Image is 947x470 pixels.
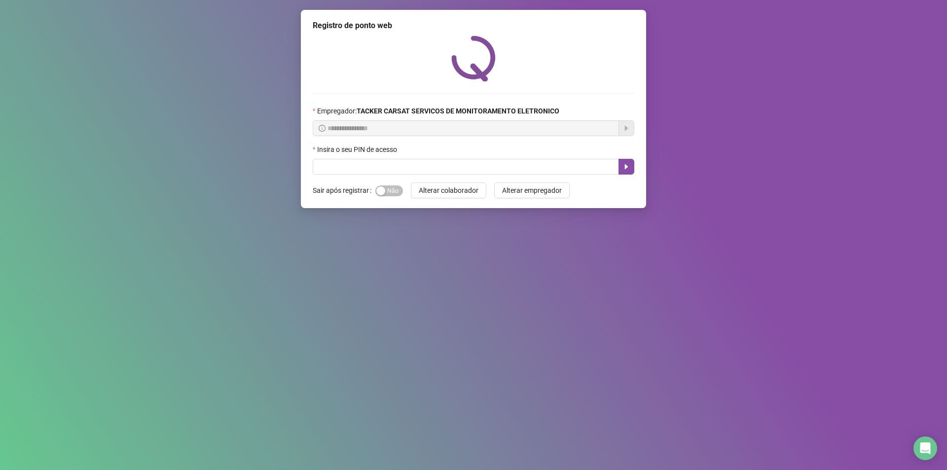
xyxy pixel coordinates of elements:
span: Alterar empregador [502,185,562,196]
button: Alterar empregador [494,182,570,198]
strong: TACKER CARSAT SERVICOS DE MONITORAMENTO ELETRONICO [357,107,559,115]
button: Alterar colaborador [411,182,486,198]
div: Registro de ponto web [313,20,634,32]
label: Sair após registrar [313,182,375,198]
div: Open Intercom Messenger [913,436,937,460]
img: QRPoint [451,36,496,81]
span: info-circle [319,125,326,132]
span: Alterar colaborador [419,185,478,196]
span: Empregador : [317,106,559,116]
label: Insira o seu PIN de acesso [313,144,403,155]
span: caret-right [622,163,630,171]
